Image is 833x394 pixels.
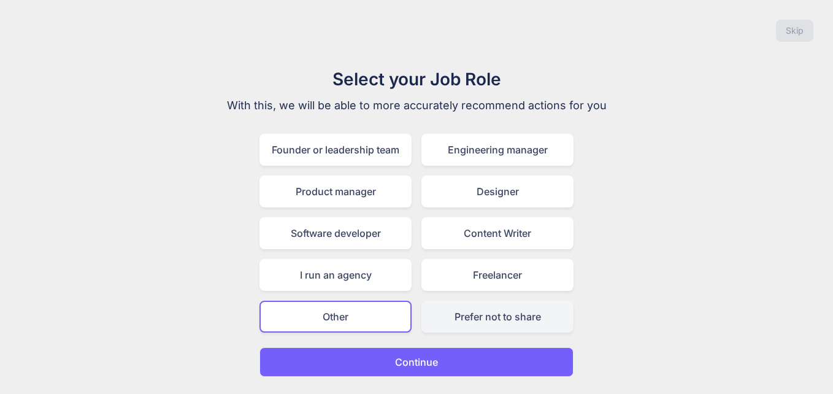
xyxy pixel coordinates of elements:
[259,217,412,249] div: Software developer
[259,259,412,291] div: I run an agency
[259,347,574,377] button: Continue
[259,176,412,207] div: Product manager
[259,301,412,333] div: Other
[421,134,574,166] div: Engineering manager
[210,66,623,92] h1: Select your Job Role
[210,97,623,114] p: With this, we will be able to more accurately recommend actions for you
[395,355,438,369] p: Continue
[259,134,412,166] div: Founder or leadership team
[421,301,574,333] div: Prefer not to share
[421,217,574,249] div: Content Writer
[776,20,813,42] button: Skip
[421,259,574,291] div: Freelancer
[421,176,574,207] div: Designer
